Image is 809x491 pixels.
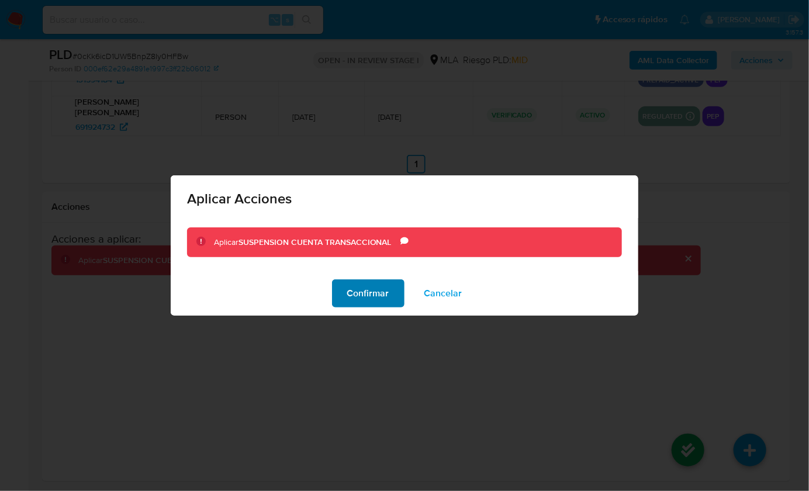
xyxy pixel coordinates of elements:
button: Cancelar [409,279,478,307]
b: SUSPENSION CUENTA TRANSACCIONAL [238,236,392,248]
div: Aplicar [214,237,400,248]
span: Confirmar [347,281,389,306]
span: Aplicar Acciones [187,192,622,206]
button: Confirmar [332,279,404,307]
span: Cancelar [424,281,462,306]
